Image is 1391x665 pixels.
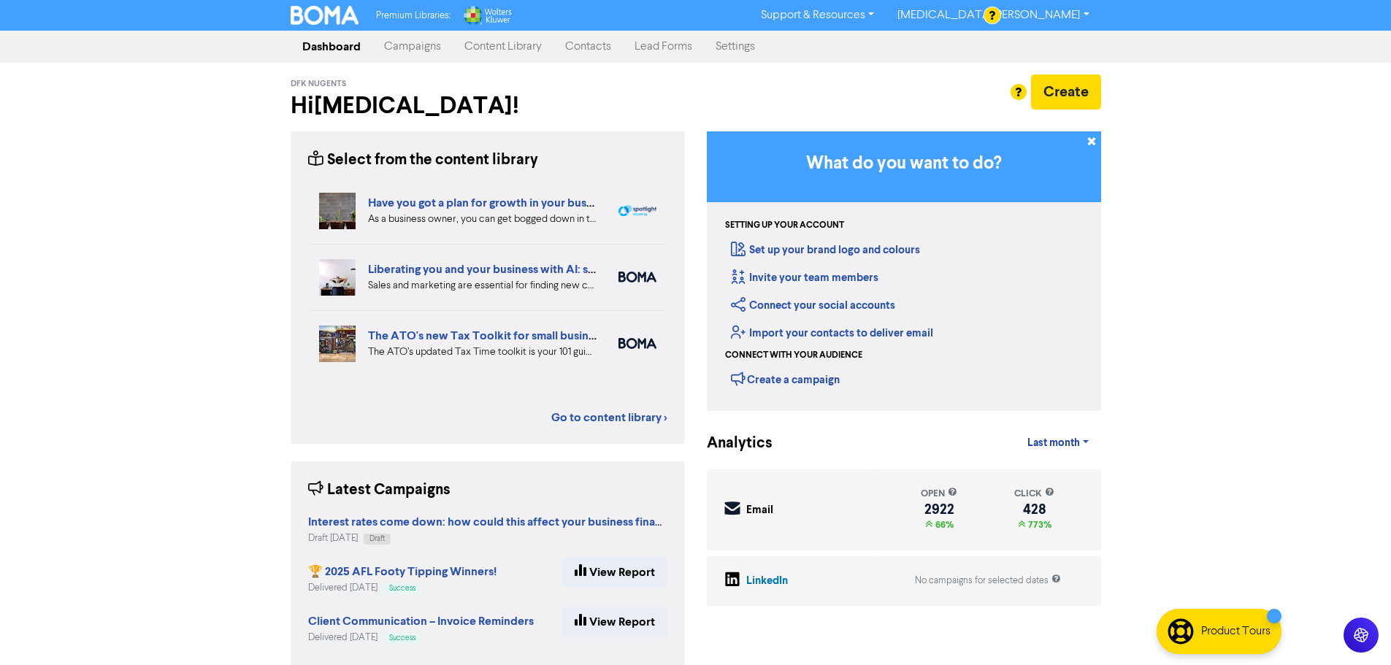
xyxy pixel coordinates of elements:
a: Content Library [453,32,553,61]
div: 2922 [921,504,957,515]
a: Go to content library > [551,409,667,426]
a: View Report [562,607,667,637]
a: Client Communication – Invoice Reminders [308,616,534,628]
span: Last month [1027,437,1080,450]
a: Connect your social accounts [731,299,895,312]
span: Success [389,634,415,642]
div: Select from the content library [308,149,538,172]
button: Create [1031,74,1101,109]
span: 66% [932,519,954,531]
a: The ATO's new Tax Toolkit for small business owners [368,328,647,343]
div: The ATO’s updated Tax Time toolkit is your 101 guide to business taxes. We’ve summarised the key ... [368,345,597,360]
div: Create a campaign [731,368,840,390]
span: DFK Nugents [291,79,346,89]
strong: Interest rates come down: how could this affect your business finances? [308,515,685,529]
div: Connect with your audience [725,349,862,362]
div: 428 [1014,504,1054,515]
div: Analytics [707,432,754,455]
strong: Client Communication – Invoice Reminders [308,614,534,629]
span: Draft [369,535,385,542]
a: Campaigns [372,32,453,61]
strong: 🏆 2025 AFL Footy Tipping Winners! [308,564,497,579]
h3: What do you want to do? [729,153,1079,174]
div: Draft [DATE] [308,531,667,545]
div: Delivered [DATE] [308,631,534,645]
div: No campaigns for selected dates [915,574,1061,588]
img: Wolters Kluwer [462,6,512,25]
div: Sales and marketing are essential for finding new customers but eat into your business time. We e... [368,278,597,293]
div: Latest Campaigns [308,479,451,501]
h2: Hi [MEDICAL_DATA] ! [291,92,685,120]
a: Contacts [553,32,623,61]
div: Email [746,502,773,519]
span: Success [389,585,415,592]
a: Import your contacts to deliver email [731,326,933,340]
a: Settings [704,32,767,61]
div: LinkedIn [746,573,788,590]
span: Premium Libraries: [376,11,451,20]
iframe: Chat Widget [1318,595,1391,665]
a: 🏆 2025 AFL Footy Tipping Winners! [308,566,497,578]
img: BOMA Logo [291,6,359,25]
a: [MEDICAL_DATA][PERSON_NAME] [886,4,1100,27]
a: Interest rates come down: how could this affect your business finances? [308,517,685,528]
span: 773% [1025,519,1051,531]
img: boma [618,338,656,349]
div: Setting up your account [725,219,844,232]
a: View Report [562,557,667,588]
a: Have you got a plan for growth in your business? [368,196,618,210]
a: Support & Resources [749,4,886,27]
a: Invite your team members [731,271,878,285]
div: open [921,487,957,501]
div: click [1014,487,1054,501]
a: Last month [1016,428,1100,458]
a: Set up your brand logo and colours [731,243,920,257]
a: Liberating you and your business with AI: sales and marketing [368,262,685,277]
div: Delivered [DATE] [308,581,497,595]
a: Dashboard [291,32,372,61]
div: As a business owner, you can get bogged down in the demands of day-to-day business. We can help b... [368,212,597,227]
img: boma [618,272,656,282]
a: Lead Forms [623,32,704,61]
img: spotlight [618,205,656,217]
div: Getting Started in BOMA [707,131,1101,411]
